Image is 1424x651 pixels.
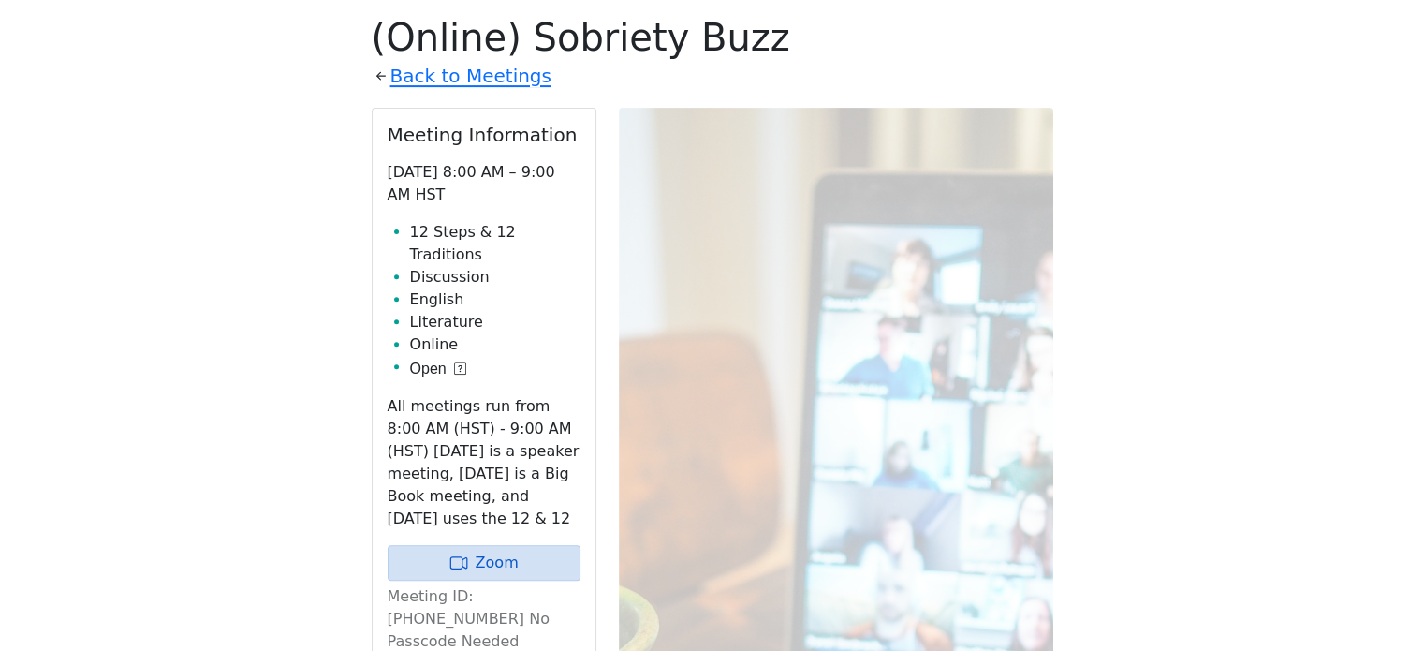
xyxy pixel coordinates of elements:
h2: Meeting Information [388,124,580,146]
p: All meetings run from 8:00 AM (HST) - 9:00 AM (HST) [DATE] is a speaker meeting, [DATE] is a Big ... [388,395,580,530]
li: 12 Steps & 12 Traditions [410,221,580,266]
h1: (Online) Sobriety Buzz [372,15,1053,60]
li: Discussion [410,266,580,289]
li: Online [410,333,580,356]
span: Open [410,358,447,380]
button: Open [410,358,466,380]
li: English [410,289,580,311]
a: Back to Meetings [390,60,551,93]
li: Literature [410,311,580,333]
p: [DATE] 8:00 AM – 9:00 AM HST [388,161,580,206]
a: Zoom [388,545,580,581]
